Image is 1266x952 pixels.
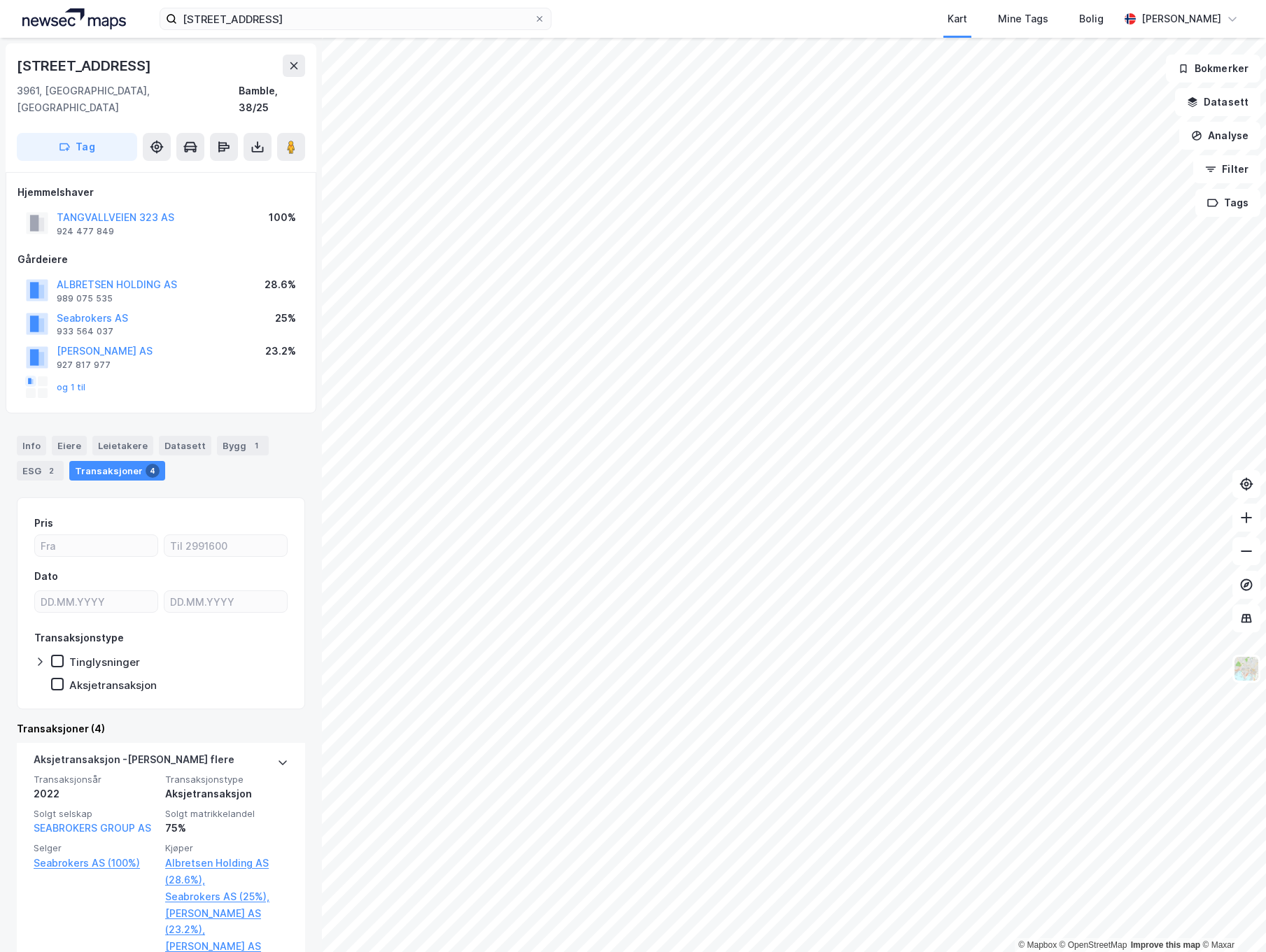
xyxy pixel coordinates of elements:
div: [PERSON_NAME] [1141,10,1221,27]
div: Eiere [52,436,87,455]
div: Transaksjoner [69,461,165,481]
span: Solgt matrikkelandel [165,808,288,820]
button: Tag [17,133,137,161]
img: logo.a4113a55bc3d86da70a041830d287a7e.svg [22,8,126,29]
div: Mine Tags [998,10,1048,27]
div: Datasett [159,436,211,455]
div: 1 [249,439,263,453]
div: 924 477 849 [57,226,114,237]
div: 933 564 037 [57,326,113,337]
div: 4 [146,464,160,478]
a: Mapbox [1018,940,1057,950]
span: Transaksjonsår [34,774,157,786]
div: Kontrollprogram for chat [1196,885,1266,952]
div: 927 817 977 [57,360,111,371]
button: Tags [1195,189,1260,217]
input: Fra [35,535,157,556]
button: Filter [1193,155,1260,183]
a: SEABROKERS GROUP AS [34,822,151,834]
a: [PERSON_NAME] AS (23.2%), [165,905,288,939]
span: Transaksjonstype [165,774,288,786]
div: 25% [275,310,296,327]
div: 989 075 535 [57,293,113,304]
div: Bamble, 38/25 [239,83,305,116]
div: Dato [34,568,58,585]
div: Aksjetransaksjon [165,786,288,802]
div: Aksjetransaksjon - [PERSON_NAME] flere [34,751,234,774]
button: Analyse [1179,122,1260,150]
iframe: Chat Widget [1196,885,1266,952]
span: Selger [34,842,157,854]
span: Kjøper [165,842,288,854]
div: 2022 [34,786,157,802]
div: ESG [17,461,64,481]
div: 23.2% [265,343,296,360]
div: 75% [165,820,288,837]
div: 100% [269,209,296,226]
a: Improve this map [1131,940,1200,950]
img: Z [1233,655,1260,682]
div: Bolig [1079,10,1104,27]
button: Datasett [1175,88,1260,116]
input: DD.MM.YYYY [164,591,287,612]
div: 28.6% [265,276,296,293]
div: Transaksjonstype [34,630,124,646]
a: Albretsen Holding AS (28.6%), [165,855,288,888]
div: Transaksjoner (4) [17,720,305,737]
div: 2 [44,464,58,478]
div: Hjemmelshaver [17,184,304,201]
div: Gårdeiere [17,251,304,268]
div: Bygg [217,436,269,455]
input: Søk på adresse, matrikkel, gårdeiere, leietakere eller personer [177,8,534,29]
input: DD.MM.YYYY [35,591,157,612]
div: Leietakere [92,436,153,455]
a: Seabrokers AS (25%), [165,888,288,905]
div: 3961, [GEOGRAPHIC_DATA], [GEOGRAPHIC_DATA] [17,83,239,116]
div: Tinglysninger [69,655,140,669]
div: Kart [948,10,967,27]
span: Solgt selskap [34,808,157,820]
input: Til 2991600 [164,535,287,556]
div: [STREET_ADDRESS] [17,55,154,77]
div: Pris [34,515,53,532]
a: OpenStreetMap [1060,940,1127,950]
div: Info [17,436,46,455]
button: Bokmerker [1166,55,1260,83]
a: Seabrokers AS (100%) [34,855,157,872]
div: Aksjetransaksjon [69,679,157,692]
